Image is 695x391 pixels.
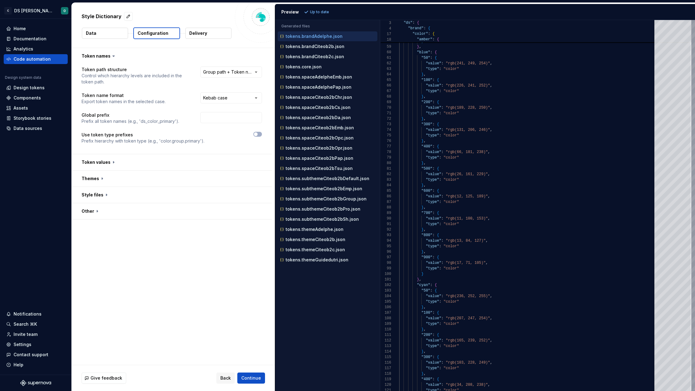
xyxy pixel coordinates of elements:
[286,85,352,90] p: tokens.spaceAdelphePap.json
[380,144,391,149] div: 77
[426,216,441,221] span: "value"
[435,283,437,287] span: {
[380,210,391,216] div: 89
[444,155,459,160] span: "color"
[421,272,424,276] span: }
[439,222,441,226] span: :
[380,232,391,238] div: 93
[432,144,435,149] span: :
[380,216,391,221] div: 90
[439,133,441,138] span: :
[82,73,189,85] p: Control which hierarchy levels are included in the token path.
[444,133,459,138] span: "color"
[281,9,299,15] div: Preview
[380,122,391,127] div: 73
[138,30,168,36] p: Configuration
[426,172,441,176] span: "value"
[286,105,351,110] p: tokens.spaceCiteob2bCs.json
[82,67,189,73] p: Token path structure
[441,194,444,199] span: :
[441,172,444,176] span: :
[426,128,441,132] span: "value"
[421,250,424,254] span: }
[14,26,26,32] div: Home
[432,167,435,171] span: :
[216,373,235,384] button: Back
[278,246,377,253] button: tokens.themeCiteob2c.json
[439,178,441,182] span: :
[14,311,42,317] div: Notifications
[421,189,432,193] span: "600"
[4,103,68,113] a: Assets
[278,236,377,243] button: tokens.themeCiteob2b.json
[278,195,377,202] button: tokens.subthemeCiteob2bGroup.json
[437,211,439,215] span: {
[424,26,426,30] span: :
[380,155,391,160] div: 79
[82,112,179,118] p: Global prefix
[441,150,444,154] span: :
[444,222,459,226] span: "color"
[432,78,435,82] span: :
[439,155,441,160] span: :
[4,360,68,370] button: Help
[380,177,391,183] div: 83
[417,50,430,54] span: "blue"
[446,194,488,199] span: "rgb(12, 125, 189)"
[286,207,360,212] p: tokens.subthemeCiteob2bPro.json
[446,216,488,221] span: "rgb(11, 100, 153)"
[490,61,492,66] span: ,
[441,239,444,243] span: :
[4,83,68,93] a: Design tokens
[380,244,391,249] div: 95
[286,54,344,59] p: tokens.brandCiteob2c.json
[286,44,344,49] p: tokens.brandCiteob2b.json
[278,256,377,263] button: tokens.themeGuidedutri.json
[220,375,231,381] span: Back
[286,156,353,161] p: tokens.spaceCiteob2bPap.json
[421,161,424,165] span: }
[380,55,391,61] div: 61
[380,99,391,105] div: 69
[437,167,439,171] span: {
[14,331,38,337] div: Invite team
[380,199,391,205] div: 87
[417,45,419,49] span: }
[4,340,68,349] a: Settings
[278,155,377,162] button: tokens.spaceCiteob2bPap.json
[380,72,391,77] div: 64
[189,30,207,36] p: Delivery
[82,13,122,20] p: Style Dictionary
[380,183,391,188] div: 84
[437,100,439,104] span: {
[86,30,96,36] p: Data
[441,106,444,110] span: :
[278,53,377,60] button: tokens.brandCiteob2c.json
[437,255,439,260] span: {
[14,362,23,368] div: Help
[380,77,391,83] div: 65
[439,244,441,248] span: :
[426,89,439,93] span: "type"
[82,138,204,144] p: Prefix hierarchy with token type (e.g., 'color.group.primary').
[426,61,441,66] span: "value"
[488,194,490,199] span: ,
[14,321,37,327] div: Search ⌘K
[286,115,351,120] p: tokens.spaceCiteob2bDa.json
[426,194,441,199] span: "value"
[20,380,51,386] svg: Supernova Logo
[421,117,424,121] span: }
[439,67,441,71] span: :
[424,161,426,165] span: ,
[421,72,424,77] span: }
[421,139,424,143] span: }
[435,56,437,60] span: {
[4,7,12,14] div: C
[1,4,70,17] button: CDS [PERSON_NAME]O
[380,238,391,244] div: 94
[446,172,488,176] span: "rgb(26, 161, 229)"
[428,26,430,30] span: {
[278,165,377,172] button: tokens.spaceCiteob2bTsu.json
[380,66,391,72] div: 63
[278,63,377,70] button: tokens.core.json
